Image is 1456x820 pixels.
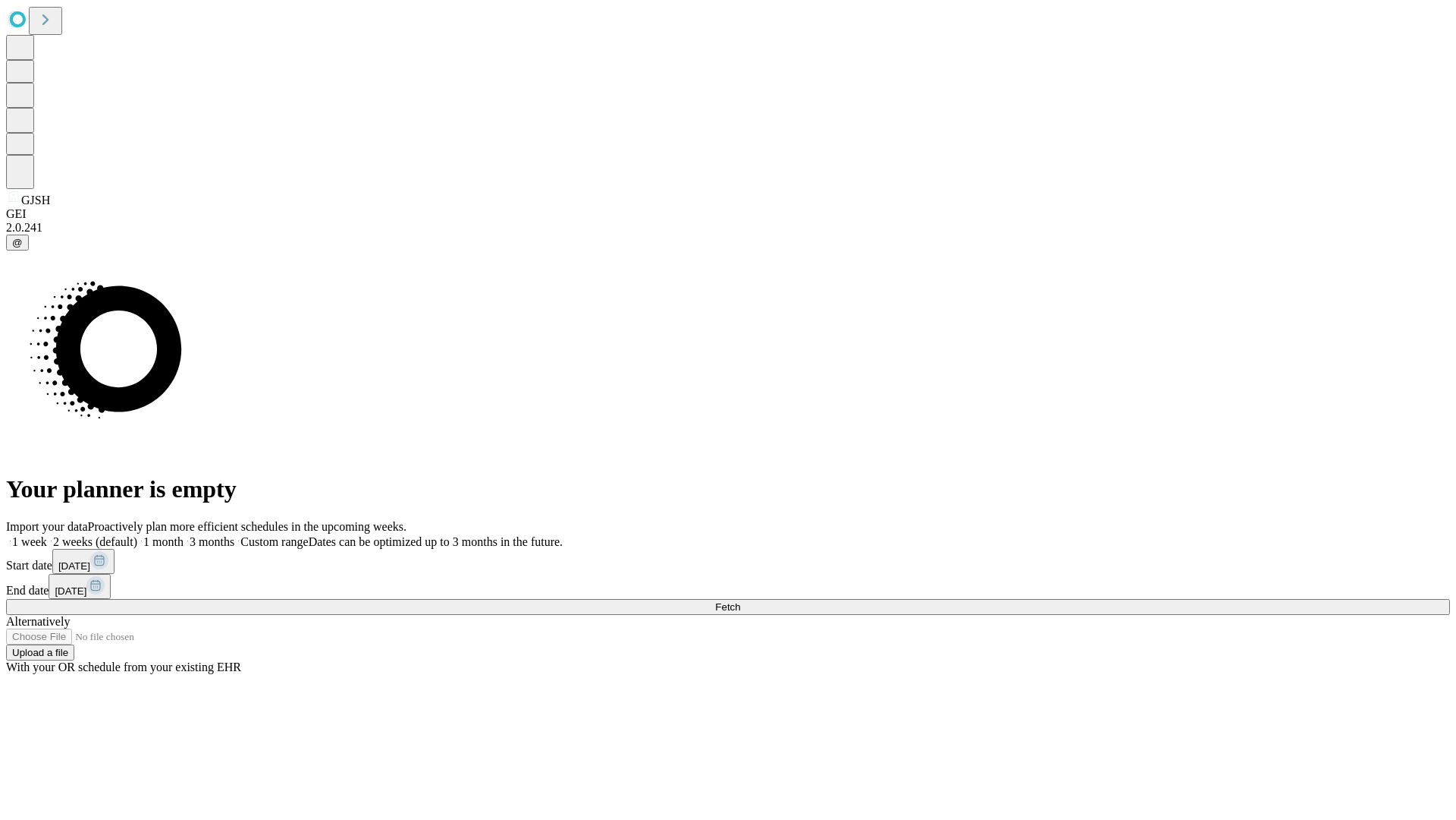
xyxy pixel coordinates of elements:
button: Upload a file [6,645,74,661]
button: Fetch [6,599,1450,615]
span: [DATE] [55,585,86,597]
span: Fetch [715,601,740,613]
span: Proactively plan more efficient schedules in the upcoming weeks. [88,520,406,533]
span: With your OR schedule from your existing EHR [6,661,241,673]
span: 1 month [143,535,184,548]
button: [DATE] [49,574,111,599]
span: 1 week [12,535,47,548]
span: Custom range [240,535,308,548]
span: [DATE] [58,560,90,572]
span: 2 weeks (default) [53,535,137,548]
span: GJSH [21,194,50,207]
div: 2.0.241 [6,221,1450,235]
span: Alternatively [6,615,70,628]
span: @ [12,237,23,248]
span: 3 months [190,535,234,548]
div: Start date [6,549,1450,574]
div: End date [6,574,1450,599]
button: [DATE] [52,549,115,574]
span: Dates can be optimized up to 3 months in the future. [309,535,563,548]
div: GEI [6,207,1450,221]
span: Import your data [6,520,88,533]
button: @ [6,235,29,251]
h1: Your planner is empty [6,475,1450,503]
